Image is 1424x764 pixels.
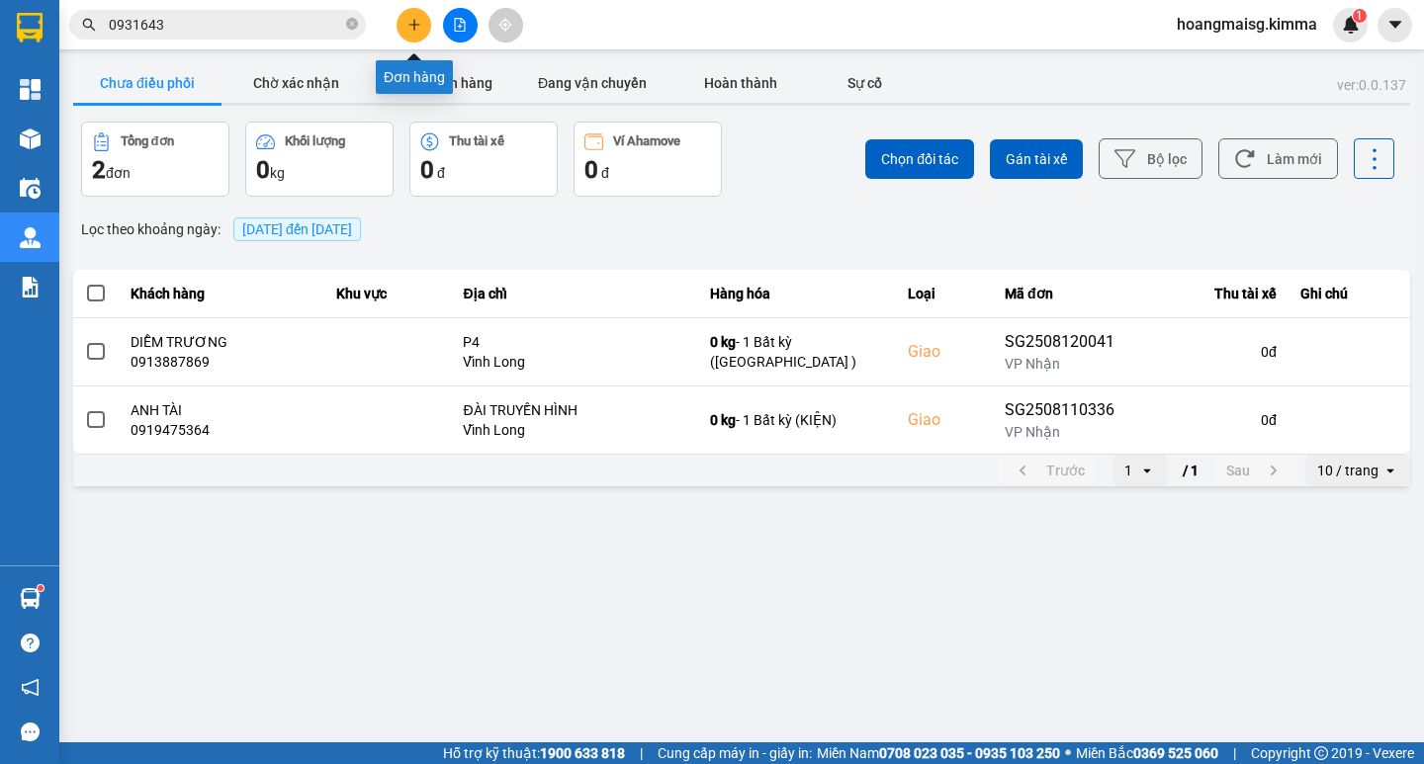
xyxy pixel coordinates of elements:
[73,63,222,103] button: Chưa điều phối
[498,18,512,32] span: aim
[489,8,523,42] button: aim
[420,156,434,184] span: 0
[698,270,896,318] th: Hàng hóa
[20,178,41,199] img: warehouse-icon
[1380,461,1382,480] input: Selected 10 / trang.
[92,156,106,184] span: 2
[574,122,722,197] button: Ví Ahamove0 đ
[640,742,643,764] span: |
[584,156,598,184] span: 0
[449,134,504,148] div: Thu tài xế
[443,742,625,764] span: Hỗ trợ kỹ thuật:
[1218,138,1338,179] button: Làm mới
[453,18,467,32] span: file-add
[256,154,383,186] div: kg
[463,420,686,440] div: Vĩnh Long
[242,221,352,237] span: 12/08/2025 đến 12/08/2025
[81,218,221,240] span: Lọc theo khoảng ngày :
[131,400,313,420] div: ANH TÀI
[1065,749,1071,757] span: ⚪️
[20,277,41,297] img: solution-icon
[1378,8,1412,42] button: caret-down
[17,13,43,42] img: logo-vxr
[256,156,270,184] span: 0
[1005,330,1129,354] div: SG2508120041
[1133,745,1218,761] strong: 0369 525 060
[409,122,558,197] button: Thu tài xế0 đ
[370,63,518,103] button: Chờ nhận hàng
[20,227,41,248] img: warehouse-icon
[119,270,325,318] th: Khách hàng
[990,139,1083,179] button: Gán tài xế
[20,588,41,609] img: warehouse-icon
[1153,342,1277,362] div: 0 đ
[879,745,1060,761] strong: 0708 023 035 - 0935 103 250
[245,122,394,197] button: Khối lượng0kg
[1005,398,1129,422] div: SG2508110336
[1314,746,1328,760] span: copyright
[81,122,229,197] button: Tổng đơn2đơn
[109,14,342,36] input: Tìm tên, số ĐT hoặc mã đơn
[21,634,40,652] span: question-circle
[710,412,736,428] span: 0 kg
[584,154,711,186] div: đ
[463,352,686,372] div: Vĩnh Long
[1005,422,1129,442] div: VP Nhận
[518,63,667,103] button: Đang vận chuyển
[710,334,736,350] span: 0 kg
[908,408,981,432] div: Giao
[1099,138,1202,179] button: Bộ lọc
[540,745,625,761] strong: 1900 633 818
[1214,456,1297,485] button: next page. current page 1 / 1
[1153,410,1277,430] div: 0 đ
[376,60,453,94] div: Đơn hàng
[346,18,358,30] span: close-circle
[324,270,451,318] th: Khu vực
[82,18,96,32] span: search
[1076,742,1218,764] span: Miền Bắc
[1342,16,1360,34] img: icon-new-feature
[999,456,1097,485] button: previous page. current page 1 / 1
[131,332,313,352] div: DIỄM TRƯƠNG
[131,420,313,440] div: 0919475364
[463,332,686,352] div: P4
[667,63,815,103] button: Hoàn thành
[710,410,884,430] div: - 1 Bất kỳ (KIỆN)
[21,678,40,697] span: notification
[881,149,958,169] span: Chọn đối tác
[1139,463,1155,478] svg: open
[1386,16,1404,34] span: caret-down
[1124,461,1132,480] div: 1
[451,270,698,318] th: Địa chỉ
[1233,742,1236,764] span: |
[1382,463,1398,478] svg: open
[20,128,41,149] img: warehouse-icon
[233,217,361,241] span: [DATE] đến [DATE]
[896,270,993,318] th: Loại
[346,16,358,35] span: close-circle
[1353,9,1367,23] sup: 1
[285,134,345,148] div: Khối lượng
[815,63,914,103] button: Sự cố
[817,742,1060,764] span: Miền Nam
[1289,270,1410,318] th: Ghi chú
[21,722,40,741] span: message
[1006,149,1067,169] span: Gán tài xế
[865,139,974,179] button: Chọn đối tác
[443,8,478,42] button: file-add
[222,63,370,103] button: Chờ xác nhận
[1183,459,1199,482] span: / 1
[407,18,421,32] span: plus
[1161,12,1333,37] span: hoangmaisg.kimma
[397,8,431,42] button: plus
[131,352,313,372] div: 0913887869
[20,79,41,100] img: dashboard-icon
[463,400,686,420] div: ĐÀI TRUYỀN HÌNH
[1317,461,1379,480] div: 10 / trang
[613,134,680,148] div: Ví Ahamove
[38,585,44,591] sup: 1
[1005,354,1129,374] div: VP Nhận
[908,340,981,364] div: Giao
[1153,282,1277,305] div: Thu tài xế
[92,154,219,186] div: đơn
